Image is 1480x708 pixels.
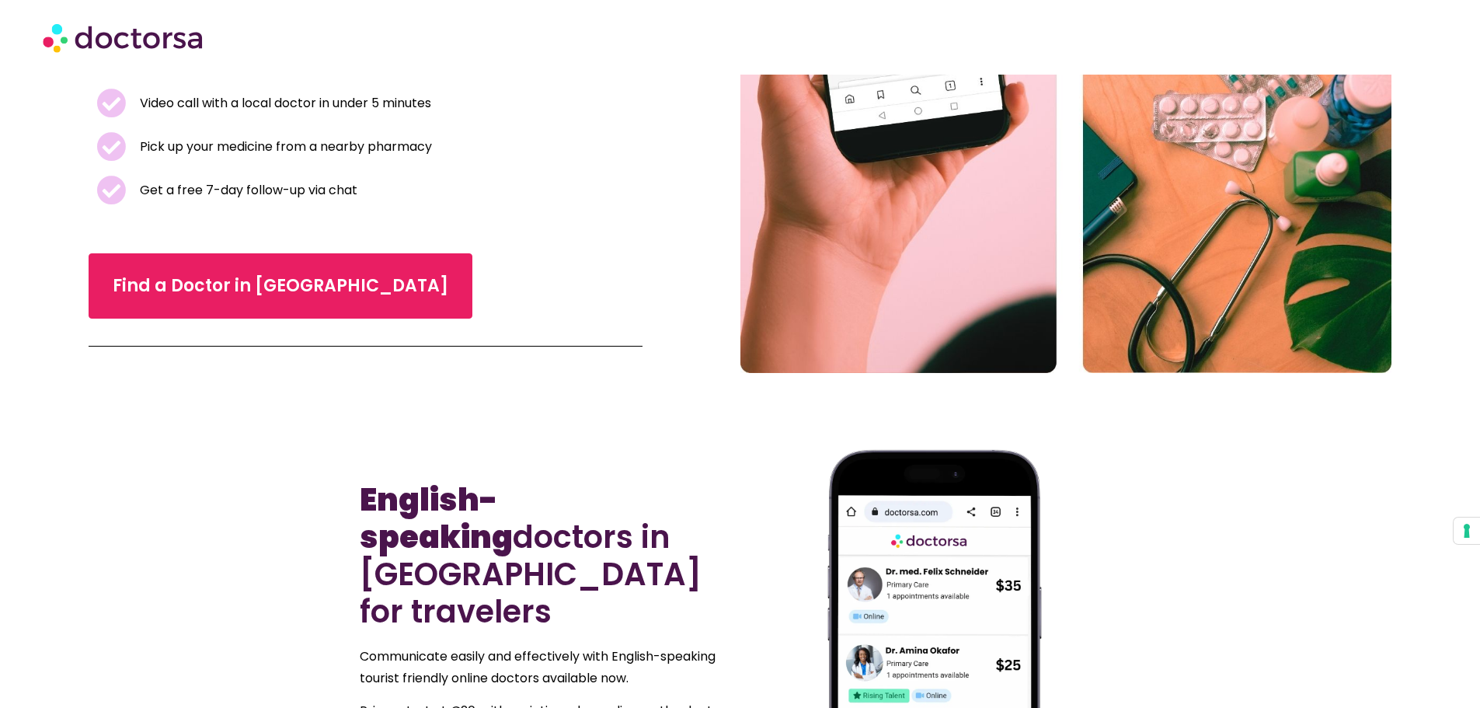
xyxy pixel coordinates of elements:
span: Get a free 7-day follow-up via chat [136,180,357,201]
h2: doctors in [GEOGRAPHIC_DATA] for travelers [360,481,733,630]
span: Pick up your medicine from a nearby pharmacy [136,136,432,158]
span: Video call with a local doctor in under 5 minutes [136,92,431,114]
span: Find a Doctor in [GEOGRAPHIC_DATA] [113,274,448,298]
a: Find a Doctor in [GEOGRAPHIC_DATA] [89,253,472,319]
b: English-speaking [360,478,513,559]
p: Communicate easily and effectively with English-speaking tourist friendly online doctors availabl... [360,646,733,689]
button: Your consent preferences for tracking technologies [1454,518,1480,544]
